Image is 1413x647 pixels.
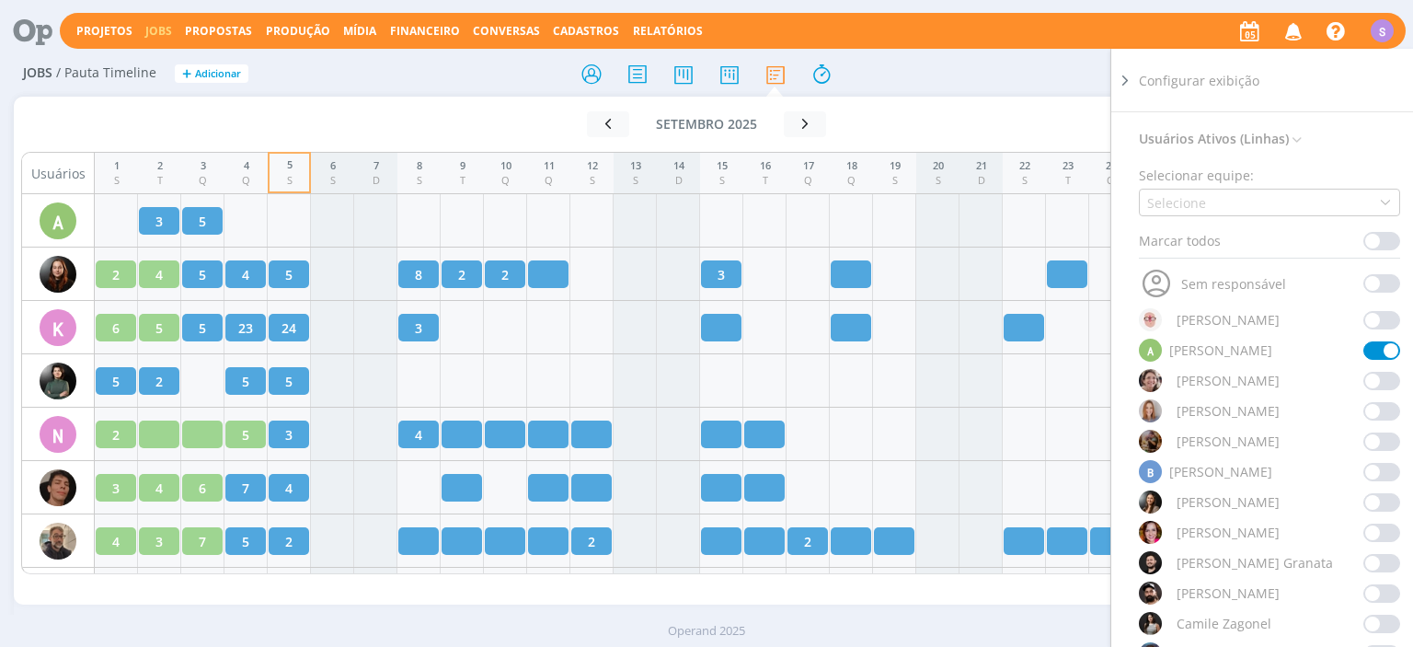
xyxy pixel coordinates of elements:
div: 9 [460,158,465,174]
span: [PERSON_NAME] [1177,371,1280,390]
span: 3 [112,479,120,498]
div: 20 [933,158,944,174]
div: S [330,173,336,189]
div: 10 [500,158,511,174]
span: 5 [199,318,206,338]
span: 5 [285,372,293,391]
a: Produção [266,23,330,39]
div: 13 [630,158,641,174]
span: 23 [238,318,253,338]
button: S [1370,15,1395,47]
span: 5 [199,212,206,231]
div: 15 [717,158,728,174]
button: setembro 2025 [629,111,784,137]
span: + [182,64,191,84]
div: 7 [373,158,380,174]
span: 3 [415,318,422,338]
div: Selecione [1140,193,1210,213]
div: 8 [417,158,422,174]
div: 23 [1063,158,1074,174]
div: Q [803,173,814,189]
button: Relatórios [627,24,708,39]
span: 2 [501,265,509,284]
div: S [114,173,120,189]
span: Adicionar [195,68,241,80]
div: 2 [157,158,163,174]
a: Relatórios [633,23,703,39]
span: 3 [155,212,163,231]
span: 7 [199,532,206,551]
span: [PERSON_NAME] [1177,492,1280,512]
span: [PERSON_NAME] [1177,432,1280,451]
div: Q [242,173,250,189]
button: Cadastros [547,24,625,39]
a: Projetos [76,23,132,39]
span: 5 [285,265,293,284]
div: S [717,173,728,189]
div: D [673,173,684,189]
span: 4 [155,479,163,498]
div: A [1139,339,1162,362]
span: 6 [112,318,120,338]
div: D [976,173,987,189]
span: Financeiro [390,23,460,39]
span: [PERSON_NAME] [1169,462,1272,481]
button: Mídia [338,24,382,39]
div: T [1063,173,1074,189]
img: B [1139,551,1162,574]
div: 3 [199,158,207,174]
div: Q [544,173,555,189]
div: S [1371,19,1394,42]
div: S [287,173,293,189]
img: C [1139,612,1162,635]
div: 14 [673,158,684,174]
span: 7 [242,479,249,498]
div: N [40,416,76,453]
span: 5 [242,532,249,551]
div: S [417,173,422,189]
img: M [40,363,76,399]
span: [PERSON_NAME] [1169,341,1272,360]
span: 5 [199,265,206,284]
span: setembro 2025 [656,115,757,133]
span: 2 [155,372,163,391]
img: B [1139,582,1162,605]
img: P [40,469,76,506]
div: 18 [846,158,857,174]
a: Conversas [473,23,540,39]
div: 6 [330,158,336,174]
div: Selecionar equipe: [1139,166,1254,185]
div: 4 [242,158,250,174]
div: 21 [976,158,987,174]
button: +Adicionar [175,64,248,84]
div: Selecione [1147,193,1210,213]
span: [PERSON_NAME] [1177,401,1280,421]
div: S [587,173,598,189]
button: Financeiro [385,24,465,39]
img: R [40,523,76,560]
span: 3 [285,425,293,445]
img: B [1139,491,1162,514]
span: 3 [155,532,163,551]
span: 4 [112,532,120,551]
div: 1 [114,158,120,174]
div: 16 [760,158,771,174]
span: 6 [199,479,206,498]
span: [PERSON_NAME] Granata [1177,553,1333,572]
div: A [40,202,76,239]
div: T [760,173,771,189]
div: S [630,173,641,189]
div: S [1019,173,1030,189]
span: 4 [285,479,293,498]
span: 4 [155,265,163,284]
img: A [1139,308,1162,331]
span: Sem responsável [1181,274,1286,294]
button: Propostas [179,24,258,39]
div: Q [1106,173,1117,189]
span: Usuários Ativos (Linhas) [1139,127,1304,151]
span: 3 [718,265,725,284]
div: 5 [287,157,293,173]
a: Jobs [145,23,172,39]
div: Usuários [22,153,94,194]
img: A [1139,399,1162,422]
